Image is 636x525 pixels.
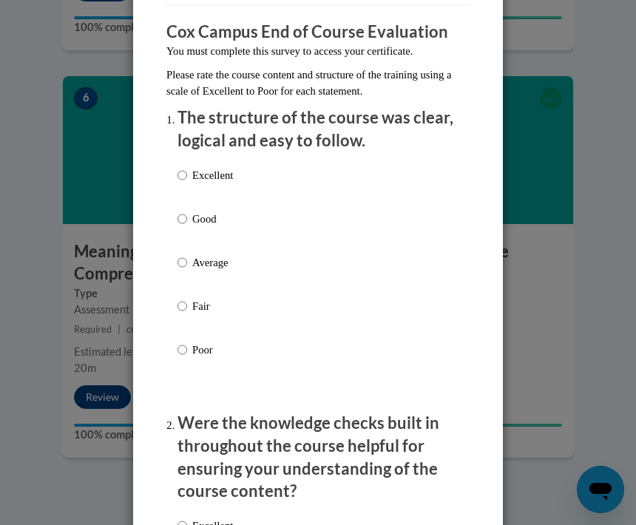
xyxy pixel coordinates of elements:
[192,254,233,271] p: Average
[177,412,459,503] p: Were the knowledge checks built in throughout the course helpful for ensuring your understanding ...
[177,342,187,358] input: Poor
[166,43,470,59] p: You must complete this survey to access your certificate.
[192,167,233,183] p: Excellent
[177,106,459,152] p: The structure of the course was clear, logical and easy to follow.
[177,298,187,314] input: Fair
[177,211,187,227] input: Good
[192,211,233,227] p: Good
[166,21,470,44] h3: Cox Campus End of Course Evaluation
[166,67,470,99] p: Please rate the course content and structure of the training using a scale of Excellent to Poor f...
[177,254,187,271] input: Average
[177,167,187,183] input: Excellent
[192,298,233,314] p: Fair
[192,342,233,358] p: Poor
